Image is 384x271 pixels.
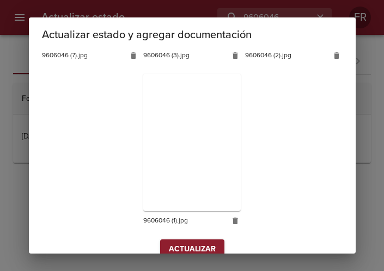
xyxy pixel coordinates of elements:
button: Actualizar [160,239,224,260]
span: 9606046 (2).jpg [245,50,326,61]
span: 9606046 (3).jpg [143,50,224,61]
span: Actualizar [169,243,216,256]
h2: Actualizar estado y agregar documentación [42,26,343,44]
span: Confirmar cambio de estado [160,239,224,260]
span: 9606046 (1).jpg [143,215,224,226]
span: 9606046 (7).jpg [42,50,123,61]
